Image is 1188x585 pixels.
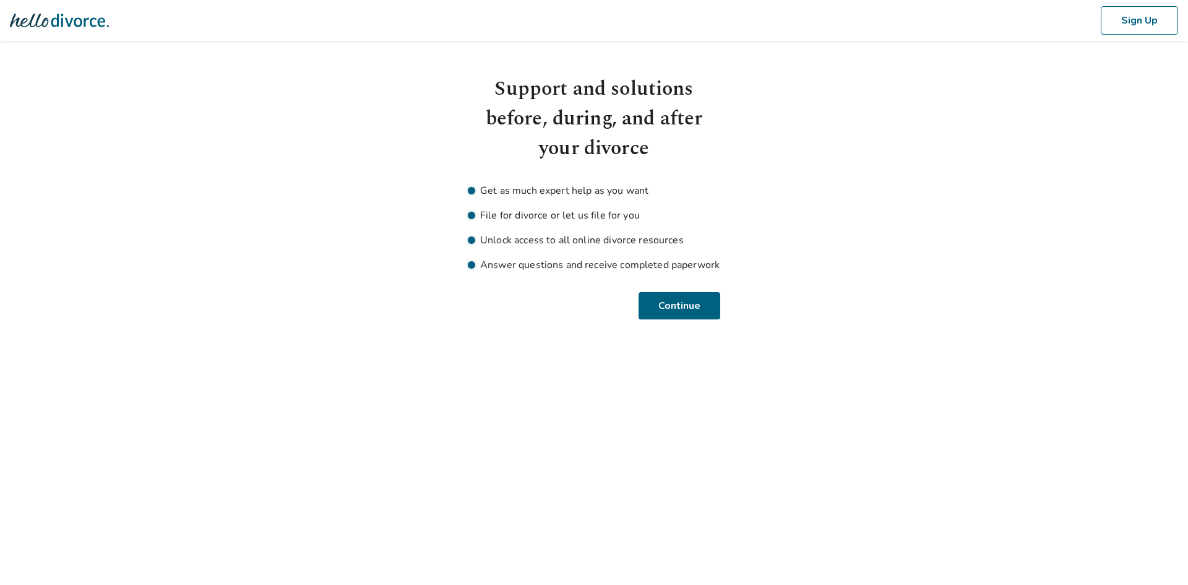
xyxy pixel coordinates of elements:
li: Answer questions and receive completed paperwork [468,258,720,272]
img: Hello Divorce Logo [10,8,109,33]
li: File for divorce or let us file for you [468,208,720,223]
h1: Support and solutions before, during, and after your divorce [468,74,720,163]
li: Unlock access to all online divorce resources [468,233,720,248]
button: Sign Up [1101,6,1178,35]
button: Continue [640,292,720,319]
li: Get as much expert help as you want [468,183,720,198]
